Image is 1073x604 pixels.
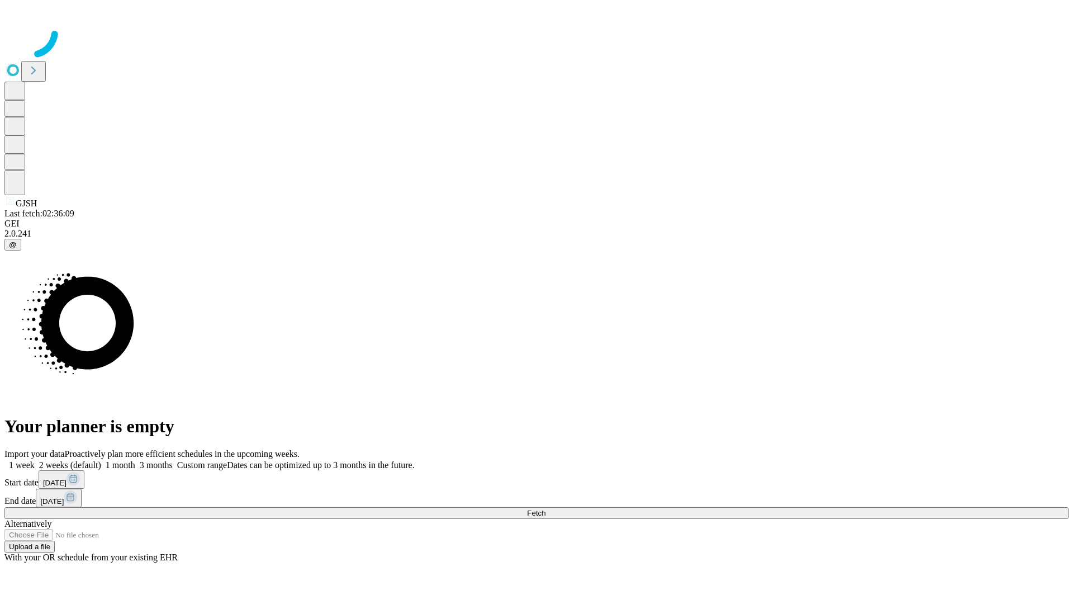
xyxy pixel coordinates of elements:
[36,489,82,507] button: [DATE]
[4,519,51,528] span: Alternatively
[40,497,64,506] span: [DATE]
[4,239,21,251] button: @
[4,219,1069,229] div: GEI
[4,489,1069,507] div: End date
[4,541,55,553] button: Upload a file
[4,507,1069,519] button: Fetch
[39,470,84,489] button: [DATE]
[227,460,414,470] span: Dates can be optimized up to 3 months in the future.
[43,479,67,487] span: [DATE]
[4,553,178,562] span: With your OR schedule from your existing EHR
[140,460,173,470] span: 3 months
[16,199,37,208] span: GJSH
[4,470,1069,489] div: Start date
[4,229,1069,239] div: 2.0.241
[65,449,300,459] span: Proactively plan more efficient schedules in the upcoming weeks.
[177,460,227,470] span: Custom range
[4,416,1069,437] h1: Your planner is empty
[106,460,135,470] span: 1 month
[9,240,17,249] span: @
[9,460,35,470] span: 1 week
[4,209,74,218] span: Last fetch: 02:36:09
[39,460,101,470] span: 2 weeks (default)
[4,449,65,459] span: Import your data
[527,509,545,517] span: Fetch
